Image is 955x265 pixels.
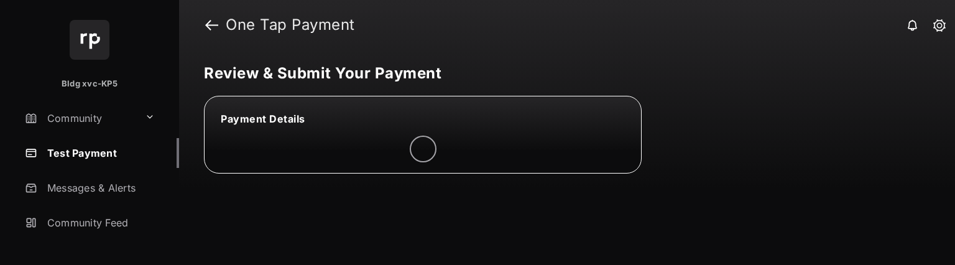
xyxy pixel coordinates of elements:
img: svg+xml;base64,PHN2ZyB4bWxucz0iaHR0cDovL3d3dy53My5vcmcvMjAwMC9zdmciIHdpZHRoPSI2NCIgaGVpZ2h0PSI2NC... [70,20,109,60]
a: Test Payment [20,138,179,168]
a: Community Feed [20,208,179,238]
span: Payment Details [221,113,305,125]
a: Messages & Alerts [20,173,179,203]
h5: Review & Submit Your Payment [204,66,920,81]
strong: One Tap Payment [226,17,355,32]
p: Bldg xvc-KP5 [62,78,118,90]
a: Community [20,103,140,133]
